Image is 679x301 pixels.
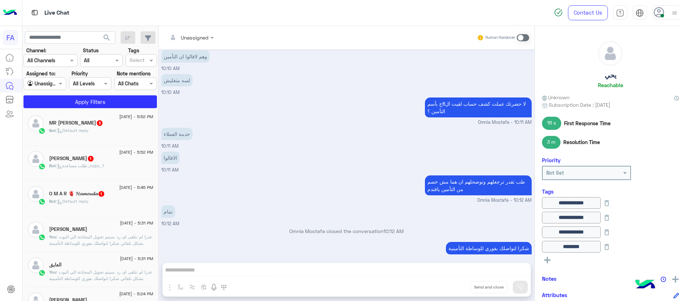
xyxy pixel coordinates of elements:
label: Assigned to: [26,70,56,77]
span: Omnia Mostafa - 10:12 AM [477,197,532,204]
img: WhatsApp [38,198,46,205]
span: First Response Time [564,120,611,127]
span: Bot [49,128,56,133]
span: 3 [97,120,102,126]
h6: Reachable [598,82,623,88]
span: [DATE] - 5:52 PM [119,113,153,120]
span: 10:10 AM [161,66,180,71]
span: 16 s [542,117,562,130]
p: 15/9/2025, 10:10 AM [161,50,210,63]
h5: يحي [605,71,616,79]
img: defaultAdmin.png [28,222,44,238]
span: 10:11 AM [161,143,179,149]
h6: Notes [542,275,557,282]
span: 10:12 AM [161,221,179,226]
span: : طلب مساعدة_copy_1 [56,163,104,168]
label: Status [83,47,99,54]
img: WhatsApp [38,269,46,276]
img: notes [660,276,666,282]
h5: Mohamed [49,226,87,232]
span: You [49,234,56,239]
span: Subscription Date : [DATE] [549,101,610,109]
span: [DATE] - 5:24 PM [119,291,153,297]
h5: O M A R 🫀 𝓗𝓪𝓶𝓸𝓾𝓭𝓪 [49,191,105,197]
img: defaultAdmin.png [28,115,44,131]
span: search [102,33,111,42]
img: WhatsApp [38,163,46,170]
img: add [672,276,679,282]
img: tab [636,9,644,17]
span: 3 m [542,136,561,149]
a: Contact Us [568,5,608,20]
span: 10:10 AM [161,90,180,95]
small: Human Handover [485,35,515,41]
span: 1 [88,156,94,162]
label: Priority [72,70,88,77]
span: Bot [49,163,56,168]
span: Bot [49,199,56,204]
img: Logo [3,5,17,20]
h6: Priority [542,157,560,163]
span: [DATE] - 5:31 PM [120,255,153,262]
h5: العايق [49,262,62,268]
img: defaultAdmin.png [598,41,622,65]
img: defaultAdmin.png [28,257,44,273]
span: 1 [99,191,104,197]
h6: Tags [542,188,679,195]
img: tab [616,9,624,17]
button: search [98,31,116,47]
p: 15/9/2025, 10:12 AM [425,175,532,195]
span: [DATE] - 5:45 PM [119,184,153,191]
h5: Mohamed Shawky [49,155,94,162]
span: 10:12 AM [383,228,404,234]
span: 10:11 AM [161,167,179,173]
img: hulul-logo.png [633,273,658,297]
p: 15/9/2025, 10:11 AM [161,152,180,164]
img: spinner [554,8,563,17]
span: You [49,269,56,275]
label: Channel: [26,47,46,54]
span: [DATE] - 5:31 PM [120,220,153,226]
img: WhatsApp [38,127,46,134]
img: profile [670,9,679,17]
span: : Default reply [56,128,89,133]
img: WhatsApp [38,234,46,241]
button: Apply Filters [23,95,157,108]
button: Send and close [470,281,507,293]
p: 15/9/2025, 10:11 AM [425,97,532,117]
span: [DATE] - 5:52 PM [119,149,153,155]
p: 15/9/2025, 10:12 AM [446,242,532,254]
p: 15/9/2025, 10:10 AM [161,74,193,86]
span: : Default reply [56,199,89,204]
p: 15/9/2025, 10:12 AM [161,205,175,218]
p: Omnia Mostafa closed the conversation [161,227,532,235]
img: tab [30,8,39,17]
div: FA [3,30,18,45]
img: defaultAdmin.png [28,186,44,202]
span: عذرا لم نتلقى اى رد .سيتم تحويل المحادثة الي البوت بشكل تلقائي شكرا لتواصلك بفوري للوساطة التأمينية [49,269,152,281]
label: Tags [128,47,139,54]
span: Omnia Mostafa - 10:11 AM [478,119,532,126]
a: tab [613,5,627,20]
label: Note mentions [117,70,151,77]
img: defaultAdmin.png [28,151,44,167]
h5: MR Abdel Moredy Sahata [49,120,103,126]
span: عذرا لم نتلقى اى رد .سيتم تحويل المحادثة الي البوت بشكل تلقائي شكرا لتواصلك بفوري للوساطة التأمينية [49,234,152,246]
h6: Attributes [542,292,567,298]
span: Unknown [542,94,570,101]
div: Select [128,56,144,65]
p: 15/9/2025, 10:11 AM [161,128,193,140]
p: Live Chat [44,8,69,18]
span: Resolution Time [563,138,600,146]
